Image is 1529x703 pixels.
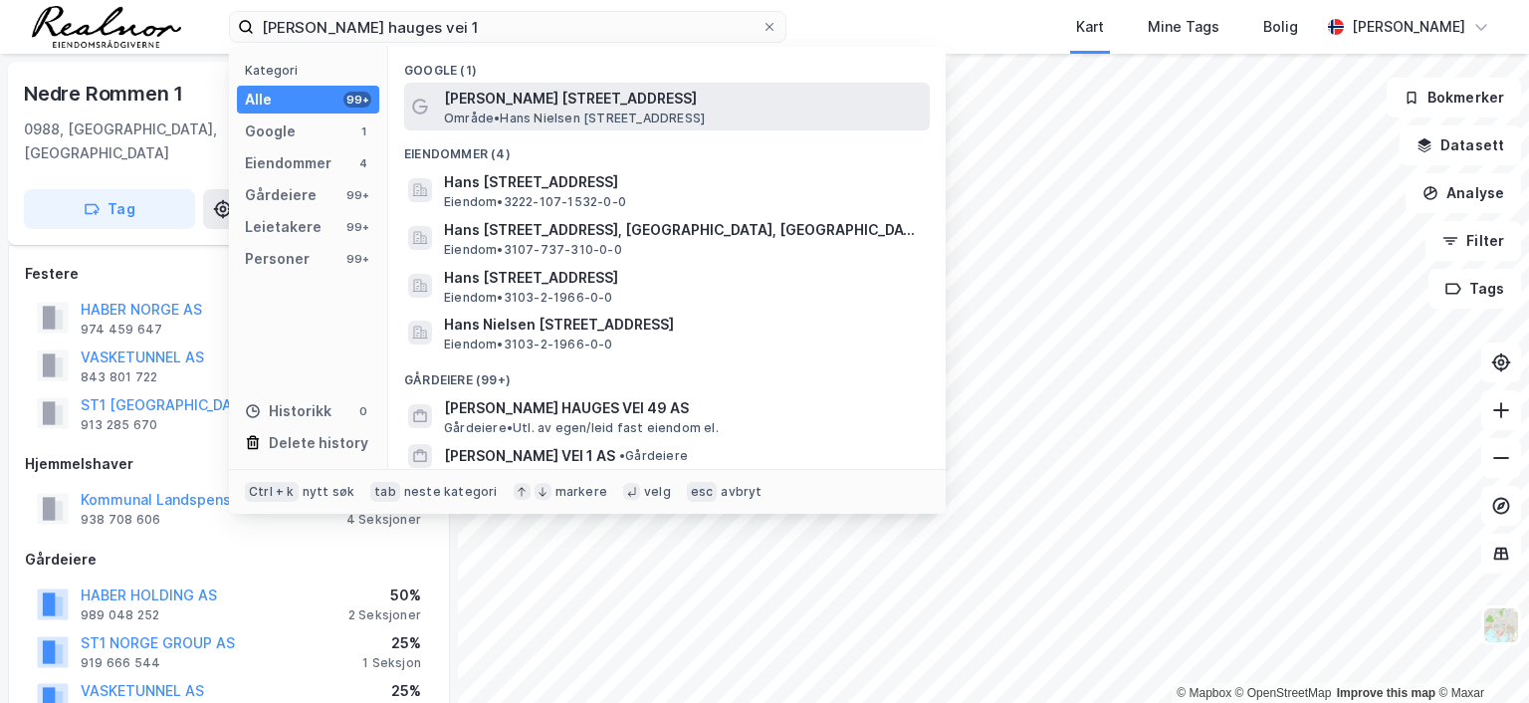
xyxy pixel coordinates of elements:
[444,313,922,337] span: Hans Nielsen [STREET_ADDRESS]
[1429,607,1529,703] iframe: Chat Widget
[81,369,157,385] div: 843 801 722
[24,189,195,229] button: Tag
[348,584,421,607] div: 50%
[355,403,371,419] div: 0
[1352,15,1465,39] div: [PERSON_NAME]
[1263,15,1298,39] div: Bolig
[370,482,400,502] div: tab
[404,484,498,500] div: neste kategori
[1425,221,1521,261] button: Filter
[388,130,946,166] div: Eiendommer (4)
[245,399,331,423] div: Historikk
[303,484,355,500] div: nytt søk
[362,655,421,671] div: 1 Seksjon
[1428,269,1521,309] button: Tags
[32,6,181,48] img: realnor-logo.934646d98de889bb5806.png
[1406,173,1521,213] button: Analyse
[444,242,622,258] span: Eiendom • 3107-737-310-0-0
[362,679,421,703] div: 25%
[1235,686,1332,700] a: OpenStreetMap
[444,396,922,420] span: [PERSON_NAME] HAUGES VEI 49 AS
[1076,15,1104,39] div: Kart
[24,117,281,165] div: 0988, [GEOGRAPHIC_DATA], [GEOGRAPHIC_DATA]
[619,448,625,463] span: •
[444,218,922,242] span: Hans [STREET_ADDRESS], [GEOGRAPHIC_DATA], [GEOGRAPHIC_DATA]
[346,512,421,528] div: 4 Seksjoner
[343,187,371,203] div: 99+
[81,655,160,671] div: 919 666 544
[1177,686,1231,700] a: Mapbox
[362,631,421,655] div: 25%
[25,262,433,286] div: Festere
[343,219,371,235] div: 99+
[644,484,671,500] div: velg
[245,215,322,239] div: Leietakere
[444,170,922,194] span: Hans [STREET_ADDRESS]
[444,290,613,306] span: Eiendom • 3103-2-1966-0-0
[687,482,718,502] div: esc
[444,444,615,468] span: [PERSON_NAME] VEI 1 AS
[444,337,613,352] span: Eiendom • 3103-2-1966-0-0
[388,47,946,83] div: Google (1)
[245,88,272,112] div: Alle
[245,482,299,502] div: Ctrl + k
[1148,15,1219,39] div: Mine Tags
[1482,606,1520,644] img: Z
[24,78,187,110] div: Nedre Rommen 1
[1429,607,1529,703] div: Kontrollprogram for chat
[1400,125,1521,165] button: Datasett
[444,87,922,111] span: [PERSON_NAME] [STREET_ADDRESS]
[348,607,421,623] div: 2 Seksjoner
[355,123,371,139] div: 1
[245,63,379,78] div: Kategori
[245,183,317,207] div: Gårdeiere
[81,322,162,338] div: 974 459 647
[1387,78,1521,117] button: Bokmerker
[81,607,159,623] div: 989 048 252
[444,111,705,126] span: Område • Hans Nielsen [STREET_ADDRESS]
[254,12,762,42] input: Søk på adresse, matrikkel, gårdeiere, leietakere eller personer
[444,194,626,210] span: Eiendom • 3222-107-1532-0-0
[245,119,296,143] div: Google
[555,484,607,500] div: markere
[343,92,371,108] div: 99+
[343,251,371,267] div: 99+
[1337,686,1435,700] a: Improve this map
[619,448,688,464] span: Gårdeiere
[444,266,922,290] span: Hans [STREET_ADDRESS]
[81,512,160,528] div: 938 708 606
[444,420,719,436] span: Gårdeiere • Utl. av egen/leid fast eiendom el.
[245,151,331,175] div: Eiendommer
[25,452,433,476] div: Hjemmelshaver
[388,356,946,392] div: Gårdeiere (99+)
[81,417,157,433] div: 913 285 670
[269,431,368,455] div: Delete history
[355,155,371,171] div: 4
[25,548,433,572] div: Gårdeiere
[245,247,310,271] div: Personer
[721,484,762,500] div: avbryt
